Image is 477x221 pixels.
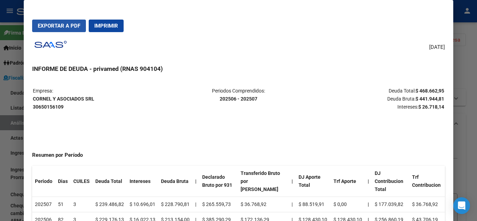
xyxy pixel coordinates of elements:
td: $ 88.519,91 [296,197,331,212]
th: Intereses [127,166,158,197]
th: | [289,166,296,197]
td: 202507 [32,197,55,212]
th: Trf Contribucion [409,166,445,197]
span: [DATE] [429,43,445,51]
td: $ 36.768,92 [409,197,445,212]
th: Transferido Bruto por [PERSON_NAME] [238,166,289,197]
td: $ 177.039,82 [372,197,409,212]
th: | [192,166,199,197]
th: DJ Aporte Total [296,166,331,197]
strong: 202506 - 202507 [220,96,257,102]
h3: INFORME DE DEUDA - privamed (RNAS 904104) [32,64,445,73]
td: $ 239.486,82 [93,197,127,212]
th: Trf Aporte [331,166,365,197]
th: | [365,166,372,197]
strong: $ 441.944,81 [416,96,444,102]
td: $ 10.696,01 [127,197,158,212]
th: CUILES [71,166,93,197]
th: | [365,197,372,212]
td: $ 228.790,81 [158,197,192,212]
th: Declarado Bruto por 931 [199,166,237,197]
div: Open Intercom Messenger [453,197,470,214]
td: | [192,197,199,212]
strong: CORNEL Y ASOCIADOS SRL 30650156109 [33,96,94,110]
strong: $ 468.662,95 [416,88,444,94]
th: Deuda Total [93,166,127,197]
span: Exportar a PDF [38,23,80,29]
span: Imprimir [94,23,118,29]
p: Deuda Total: Deuda Bruta: Intereses: [308,87,444,111]
td: $ 0,00 [331,197,365,212]
th: Periodo [32,166,55,197]
td: 3 [71,197,93,212]
th: Deuda Bruta [158,166,192,197]
th: DJ Contribucion Total [372,166,409,197]
p: Empresa: [33,87,169,111]
td: 51 [55,197,71,212]
p: Periodos Comprendidos: [170,87,307,103]
td: | [289,197,296,212]
strong: $ 26.718,14 [418,104,444,110]
button: Exportar a PDF [32,20,86,32]
th: Dias [55,166,71,197]
td: $ 265.559,73 [199,197,237,212]
h4: Resumen por Período [32,151,445,159]
td: $ 36.768,92 [238,197,289,212]
button: Imprimir [89,20,124,32]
